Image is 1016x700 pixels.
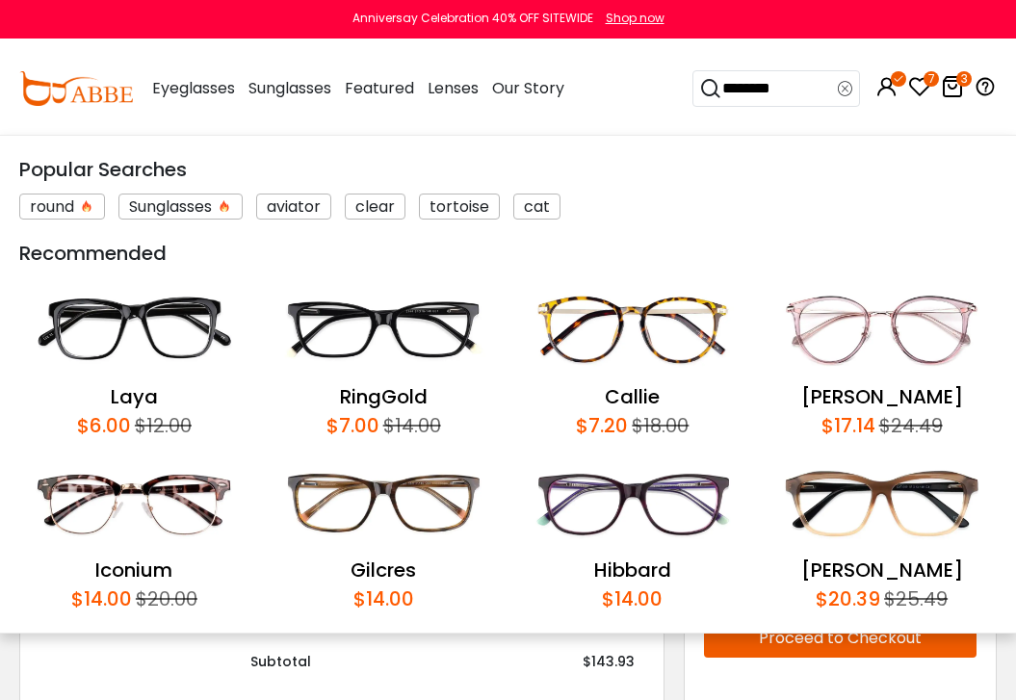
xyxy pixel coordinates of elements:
a: Shop now [596,10,664,26]
div: aviator [256,194,331,220]
div: $6.00 [77,411,131,440]
a: 7 [908,79,931,101]
span: Featured [345,77,414,99]
div: $17.14 [821,411,875,440]
div: $24.49 [875,411,943,440]
div: $20.39 [816,584,880,613]
div: tortoise [419,194,500,220]
a: [PERSON_NAME] [801,557,963,583]
div: $25.49 [880,584,948,613]
div: $20.00 [132,584,197,613]
button: Proceed to Checkout [704,619,977,658]
div: clear [345,194,405,220]
div: $14.00 [379,411,441,440]
img: RingGold [269,277,499,382]
div: $7.20 [576,411,628,440]
div: $14.00 [71,584,132,613]
div: Recommended [19,239,997,268]
span: Eyeglasses [152,77,235,99]
div: Shop now [606,10,664,27]
a: Callie [605,383,660,410]
img: Hibbard [518,450,748,555]
img: Sonia [767,450,997,555]
i: 3 [956,71,972,87]
img: Callie [518,277,748,382]
a: Laya [111,383,158,410]
div: Sunglasses [118,194,243,220]
div: $18.00 [628,411,689,440]
div: Anniversay Celebration 40% OFF SITEWIDE [352,10,593,27]
a: Hibbard [594,557,671,583]
a: Gilcres [351,557,416,583]
a: Iconium [95,557,172,583]
span: Lenses [428,77,479,99]
span: Sunglasses [248,77,331,99]
div: cat [513,194,560,220]
div: $7.00 [326,411,379,440]
i: 7 [924,71,939,87]
div: round [19,194,105,220]
div: $12.00 [131,411,192,440]
img: abbeglasses.com [19,71,133,106]
div: $143.93 [583,652,635,672]
a: 3 [941,79,964,101]
img: Iconium [19,450,249,555]
img: Naomi [767,277,997,382]
div: $14.00 [602,584,663,613]
div: Popular Searches [19,155,997,184]
img: Gilcres [269,450,499,555]
div: Subtotal [250,652,311,672]
a: [PERSON_NAME] [801,383,963,410]
div: $14.00 [353,584,414,613]
a: RingGold [340,383,428,410]
img: Laya [19,277,249,382]
span: Our Story [492,77,564,99]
